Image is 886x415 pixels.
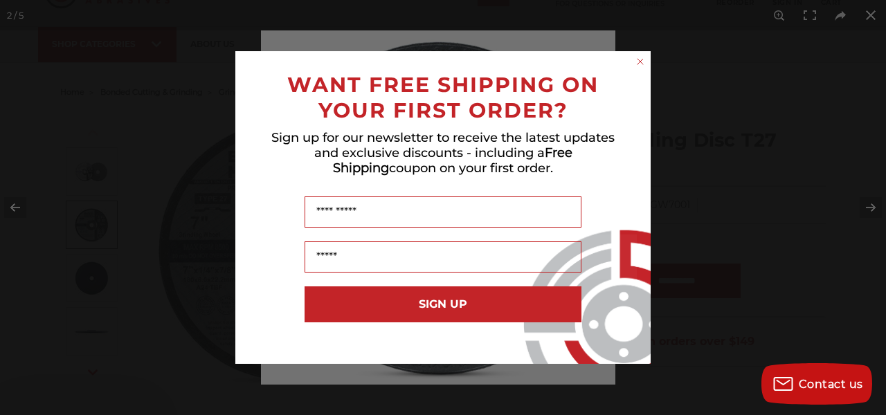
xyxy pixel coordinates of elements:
button: Close dialog [633,55,647,68]
span: Contact us [799,378,863,391]
span: Sign up for our newsletter to receive the latest updates and exclusive discounts - including a co... [271,130,615,176]
span: Free Shipping [333,145,572,176]
button: SIGN UP [305,286,581,322]
button: Contact us [761,363,872,405]
input: Email [305,241,581,273]
span: WANT FREE SHIPPING ON YOUR FIRST ORDER? [287,72,599,123]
